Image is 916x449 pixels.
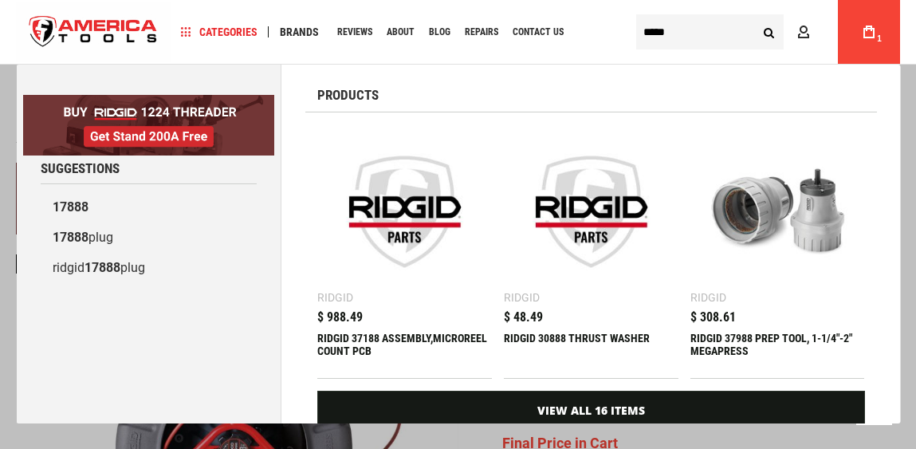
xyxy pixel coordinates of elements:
a: Repairs [458,22,505,43]
span: Blog [429,27,450,37]
a: RIDGID 30888 THRUST WASHER Ridgid $ 48.49 RIDGID 30888 THRUST WASHER [503,124,678,378]
div: Ridgid [690,292,725,303]
span: Brands [280,26,319,37]
a: BOGO: Buy RIDGID® 1224 Threader, Get Stand 200A Free! [22,95,274,107]
a: Contact Us [505,22,571,43]
span: Repairs [465,27,498,37]
a: Blog [422,22,458,43]
b: 17888 [52,230,88,245]
a: ridgid17888plug [40,253,257,283]
b: 17888 [52,199,88,215]
div: Ridgid [503,292,539,303]
span: $ 308.61 [690,311,735,324]
div: RIDGID 37188 ASSEMBLY,MICROREEL COUNT PCB [317,332,492,370]
span: About [387,27,415,37]
span: Contact Us [513,27,564,37]
a: About [379,22,422,43]
div: RIDGID 37988 PREP TOOL, 1-1/4 [690,332,864,370]
iframe: LiveChat chat widget [692,399,916,449]
span: Reviews [337,27,372,37]
img: RIDGID 37188 ASSEMBLY,MICROREEL COUNT PCB [325,132,484,291]
span: Suggestions [40,162,119,175]
a: Reviews [330,22,379,43]
a: Categories [174,22,265,43]
span: Categories [181,26,258,37]
span: 1 [877,34,882,43]
img: RIDGID 30888 THRUST WASHER [511,132,670,291]
a: 17888plug [40,223,257,253]
img: America Tools [16,2,171,62]
a: store logo [16,2,171,62]
img: RIDGID 37988 PREP TOOL, 1-1/4 [698,132,856,291]
button: Search [753,17,784,47]
span: Products [317,89,379,102]
span: $ 48.49 [503,311,542,324]
b: 17888 [84,260,120,275]
div: Ridgid [317,292,353,303]
a: 17888 [40,192,257,223]
img: BOGO: Buy RIDGID® 1224 Threader, Get Stand 200A Free! [22,95,274,156]
a: View All 16 Items [317,391,864,431]
a: RIDGID 37188 ASSEMBLY,MICROREEL COUNT PCB Ridgid $ 988.49 RIDGID 37188 ASSEMBLY,MICROREEL COUNT PCB [317,124,492,378]
a: Brands [273,22,326,43]
span: $ 988.49 [317,311,363,324]
div: RIDGID 30888 THRUST WASHER [503,332,678,370]
a: RIDGID 37988 PREP TOOL, 1-1/4 Ridgid $ 308.61 RIDGID 37988 PREP TOOL, 1-1/4"-2" MEGAPRESS [690,124,864,378]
